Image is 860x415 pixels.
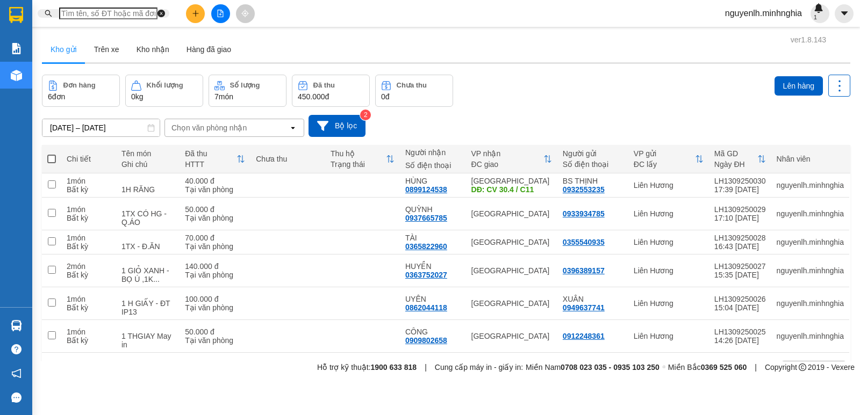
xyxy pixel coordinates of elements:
[714,271,766,279] div: 15:35 [DATE]
[714,295,766,303] div: LH1309250026
[121,209,174,227] div: 1TX CÓ HG - Q.ÁO
[385,92,390,101] span: đ
[405,214,447,222] div: 0937665785
[178,37,240,62] button: Hàng đã giao
[45,10,52,17] span: search
[185,160,236,169] div: HTTT
[331,160,386,169] div: Trạng thái
[634,299,704,308] div: Liên Hương
[709,145,771,173] th: Toggle SortBy
[153,275,160,283] span: ...
[526,361,660,373] span: Miền Nam
[634,160,695,169] div: ĐC lấy
[11,344,21,354] span: question-circle
[292,75,370,107] button: Đã thu450.000đ
[171,122,247,133] div: Chọn văn phòng nhận
[714,327,766,336] div: LH1309250025
[147,82,183,89] div: Khối lượng
[157,9,165,18] span: close-circle
[563,303,605,312] div: 0949637741
[777,209,844,218] div: nguyenlh.minhnghia
[11,70,22,81] img: warehouse-icon
[211,4,230,23] button: file-add
[405,161,461,170] div: Số điện thoại
[256,155,320,163] div: Chưa thu
[563,149,623,158] div: Người gửi
[405,262,461,271] div: HUYỀN
[563,185,605,194] div: 0932553235
[471,185,552,194] div: DĐ: CV 30.4 / C11
[471,160,543,169] div: ĐC giao
[775,76,823,96] button: Lên hàng
[471,266,552,275] div: [GEOGRAPHIC_DATA]
[121,332,174,349] div: 1 THGIAY May in
[185,327,245,336] div: 50.000 đ
[192,10,199,17] span: plus
[563,266,605,275] div: 0396389157
[777,155,844,163] div: Nhân viên
[185,242,245,251] div: Tại văn phòng
[714,242,766,251] div: 16:43 [DATE]
[121,266,174,283] div: 1 GIỎ XANH - BỌ Ú ,1K NHÔM
[814,3,823,13] img: icon-new-feature
[777,181,844,190] div: nguyenlh.minhnghia
[471,332,552,340] div: [GEOGRAPHIC_DATA]
[313,82,335,89] div: Đã thu
[563,295,623,303] div: XUÂN
[42,37,85,62] button: Kho gửi
[714,177,766,185] div: LH1309250030
[67,336,111,345] div: Bất kỳ
[121,160,174,169] div: Ghi chú
[185,234,245,242] div: 70.000 đ
[67,185,111,194] div: Bất kỳ
[435,361,523,373] span: Cung cấp máy in - giấy in:
[714,185,766,194] div: 17:39 [DATE]
[714,149,757,158] div: Mã GD
[67,327,111,336] div: 1 món
[59,8,157,19] input: Tìm tên, số ĐT hoặc mã đơn
[185,214,245,222] div: Tại văn phòng
[777,238,844,246] div: nguyenlh.minhnghia
[11,368,21,378] span: notification
[85,37,128,62] button: Trên xe
[714,303,766,312] div: 15:04 [DATE]
[185,149,236,158] div: Đã thu
[563,238,605,246] div: 0355540935
[230,82,260,89] div: Số lượng
[325,92,329,101] span: đ
[157,10,165,17] span: close-circle
[121,185,174,194] div: 1H RĂNG
[405,303,447,312] div: 0862044118
[67,303,111,312] div: Bất kỳ
[121,299,174,316] div: 1 H GIẤY - ĐT IP13
[185,271,245,279] div: Tại văn phòng
[397,82,427,89] div: Chưa thu
[405,295,461,303] div: UYÊN
[298,92,325,101] span: 450.000
[214,92,219,101] span: 7
[814,14,817,20] sup: 1
[405,336,447,345] div: 0909802658
[185,303,245,312] div: Tại văn phòng
[67,242,111,251] div: Bất kỳ
[668,361,747,373] span: Miền Bắc
[331,149,386,158] div: Thu hộ
[360,110,371,120] sup: 2
[777,332,844,340] div: nguyenlh.minhnghia
[714,214,766,222] div: 17:10 [DATE]
[128,37,178,62] button: Kho nhận
[11,392,21,403] span: message
[209,75,286,107] button: Số lượng7món
[63,82,96,89] div: Đơn hàng
[42,75,120,107] button: Đơn hàng6đơn
[67,295,111,303] div: 1 món
[121,242,174,251] div: 1TX - Đ.ĂN
[317,361,417,373] span: Hỗ trợ kỹ thuật:
[405,327,461,336] div: CÔNG
[466,145,557,173] th: Toggle SortBy
[714,160,757,169] div: Ngày ĐH
[563,160,623,169] div: Số điện thoại
[405,185,447,194] div: 0899124538
[125,75,203,107] button: Khối lượng0kg
[634,266,704,275] div: Liên Hương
